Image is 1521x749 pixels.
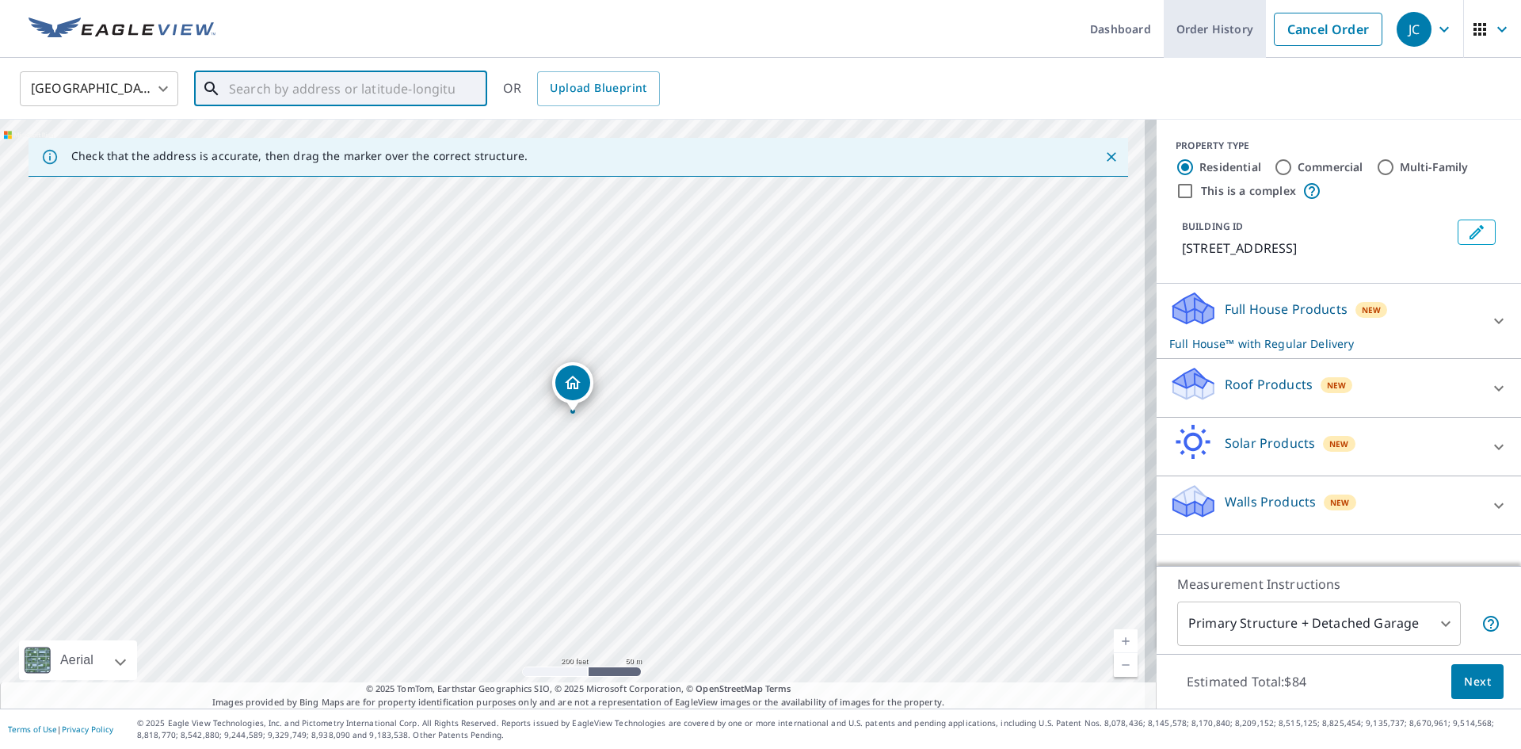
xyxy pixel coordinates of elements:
[29,17,215,41] img: EV Logo
[1169,483,1508,528] div: Walls ProductsNew
[552,362,593,411] div: Dropped pin, building 1, Residential property, 2216 8 ST NE CALGARY AB T2E4H6
[1169,365,1508,411] div: Roof ProductsNew
[1174,664,1319,699] p: Estimated Total: $84
[1169,290,1508,352] div: Full House ProductsNewFull House™ with Regular Delivery
[1481,614,1500,633] span: Your report will include the primary structure and a detached garage if one exists.
[1458,220,1496,245] button: Edit building 1
[503,71,660,106] div: OR
[71,149,528,163] p: Check that the address is accurate, then drag the marker over the correct structure.
[537,71,659,106] a: Upload Blueprint
[1114,629,1138,653] a: Current Level 17, Zoom In
[19,640,137,680] div: Aerial
[229,67,455,111] input: Search by address or latitude-longitude
[1400,159,1469,175] label: Multi-Family
[1114,653,1138,677] a: Current Level 17, Zoom Out
[1177,602,1461,646] div: Primary Structure + Detached Garage
[20,67,178,111] div: [GEOGRAPHIC_DATA]
[1101,147,1122,167] button: Close
[1169,335,1480,352] p: Full House™ with Regular Delivery
[1199,159,1261,175] label: Residential
[55,640,98,680] div: Aerial
[1176,139,1502,153] div: PROPERTY TYPE
[1451,664,1504,700] button: Next
[366,682,791,696] span: © 2025 TomTom, Earthstar Geographics SIO, © 2025 Microsoft Corporation, ©
[62,724,113,735] a: Privacy Policy
[1225,492,1316,511] p: Walls Products
[1225,300,1348,319] p: Full House Products
[1177,575,1500,594] p: Measurement Instructions
[8,724,113,734] p: |
[1298,159,1363,175] label: Commercial
[8,724,57,735] a: Terms of Use
[1225,434,1315,453] p: Solar Products
[550,78,646,98] span: Upload Blueprint
[1201,183,1296,199] label: This is a complex
[1362,304,1382,316] span: New
[1397,12,1431,47] div: JC
[1464,672,1491,692] span: Next
[1182,239,1451,258] p: [STREET_ADDRESS]
[696,682,762,694] a: OpenStreetMap
[1225,375,1313,394] p: Roof Products
[1327,379,1347,392] span: New
[1330,496,1350,509] span: New
[765,682,791,694] a: Terms
[1329,438,1349,450] span: New
[1169,424,1508,469] div: Solar ProductsNew
[1182,220,1243,233] p: BUILDING ID
[1274,13,1382,46] a: Cancel Order
[137,717,1513,741] p: © 2025 Eagle View Technologies, Inc. and Pictometry International Corp. All Rights Reserved. Repo...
